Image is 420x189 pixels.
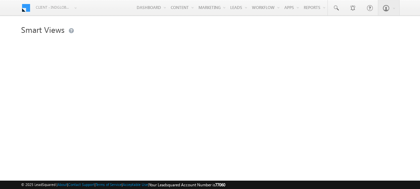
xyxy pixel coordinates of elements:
[57,182,67,187] a: About
[215,182,225,187] span: 77060
[123,182,148,187] a: Acceptable Use
[36,4,71,11] span: Client - indglobal1 (77060)
[21,24,64,35] span: Smart Views
[149,182,225,187] span: Your Leadsquared Account Number is
[96,182,122,187] a: Terms of Service
[68,182,95,187] a: Contact Support
[21,182,225,188] span: © 2025 LeadSquared | | | | |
